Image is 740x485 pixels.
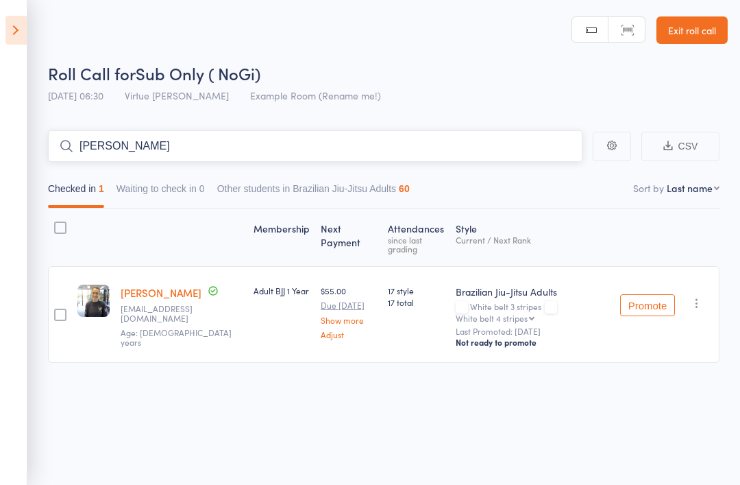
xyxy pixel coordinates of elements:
a: Exit roll call [656,16,728,44]
div: Membership [248,215,315,260]
div: Next Payment [315,215,382,260]
span: 17 total [388,296,445,308]
input: Search by name [48,130,582,162]
span: [DATE] 06:30 [48,88,103,102]
button: Promote [620,294,675,316]
small: Due [DATE] [321,300,377,310]
span: Roll Call for [48,62,136,84]
span: Sub Only ( NoGi) [136,62,260,84]
div: Brazilian Jiu-Jitsu Adults [456,285,609,298]
span: Age: [DEMOGRAPHIC_DATA] years [121,327,232,348]
button: Other students in Brazilian Jiu-Jitsu Adults60 [217,176,410,208]
div: 60 [399,183,410,194]
div: Current / Next Rank [456,235,609,244]
a: Show more [321,316,377,324]
div: White belt 4 stripes [456,314,528,322]
button: Checked in1 [48,176,104,208]
div: $55.00 [321,285,377,339]
span: Example Room (Rename me!) [250,88,381,102]
div: Last name [667,181,713,195]
button: Waiting to check in0 [116,176,205,208]
label: Sort by [633,181,664,195]
div: 1 [99,183,104,194]
small: Last Promoted: [DATE] [456,327,609,336]
small: shahreen.leech@gmail.com [121,304,210,324]
img: image1718759049.png [77,285,110,317]
div: Not ready to promote [456,337,609,348]
span: 17 style [388,285,445,296]
div: since last grading [388,235,445,253]
div: Atten­dances [382,215,450,260]
a: Adjust [321,330,377,339]
button: CSV [641,132,719,161]
a: [PERSON_NAME] [121,285,201,300]
div: Adult BJJ 1 Year [254,285,310,296]
div: White belt 3 stripes [456,302,609,322]
span: Virtue [PERSON_NAME] [125,88,229,102]
div: 0 [199,183,205,194]
div: Style [450,215,615,260]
